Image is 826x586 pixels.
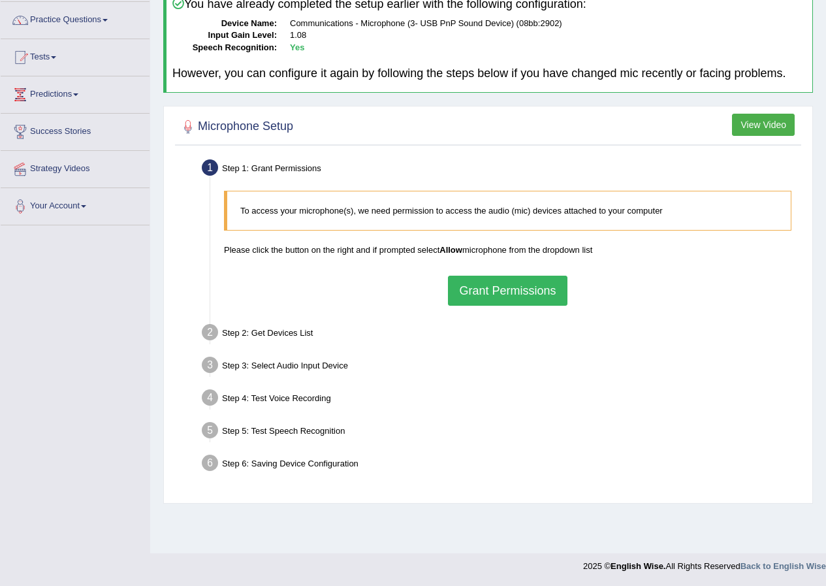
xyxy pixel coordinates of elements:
[583,553,826,572] div: 2025 © All Rights Reserved
[172,42,277,54] dt: Speech Recognition:
[172,29,277,42] dt: Input Gain Level:
[1,114,150,146] a: Success Stories
[196,418,806,447] div: Step 5: Test Speech Recognition
[1,76,150,109] a: Predictions
[196,353,806,382] div: Step 3: Select Audio Input Device
[611,561,665,571] strong: English Wise.
[178,117,293,137] h2: Microphone Setup
[172,18,277,30] dt: Device Name:
[290,29,806,42] dd: 1.08
[196,320,806,349] div: Step 2: Get Devices List
[1,151,150,184] a: Strategy Videos
[439,245,462,255] b: Allow
[1,188,150,221] a: Your Account
[172,67,806,80] h4: However, you can configure it again by following the steps below if you have changed mic recently...
[1,2,150,35] a: Practice Questions
[224,244,791,256] p: Please click the button on the right and if prompted select microphone from the dropdown list
[740,561,826,571] a: Back to English Wise
[290,42,304,52] b: Yes
[196,385,806,414] div: Step 4: Test Voice Recording
[732,114,795,136] button: View Video
[240,204,778,217] p: To access your microphone(s), we need permission to access the audio (mic) devices attached to yo...
[290,18,806,30] dd: Communications - Microphone (3- USB PnP Sound Device) (08bb:2902)
[196,451,806,480] div: Step 6: Saving Device Configuration
[448,276,567,306] button: Grant Permissions
[196,155,806,184] div: Step 1: Grant Permissions
[1,39,150,72] a: Tests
